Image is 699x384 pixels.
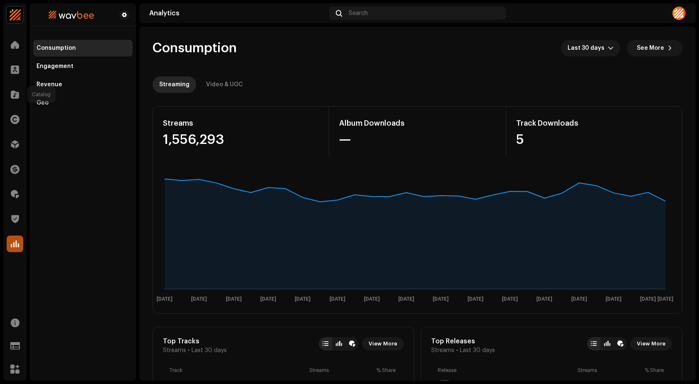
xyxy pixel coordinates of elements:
text: [DATE] [536,297,552,302]
img: 80b39ab6-6ad5-4674-8943-5cc4091564f4 [36,10,106,20]
span: • [456,347,458,354]
re-m-nav-item: Consumption [33,40,133,56]
div: Geo [36,100,49,106]
div: Top Releases [431,337,495,345]
div: Streams [578,367,641,374]
div: Streams [163,117,319,130]
div: Video & UGC [206,76,243,93]
button: See More [627,40,682,56]
img: edf75770-94a4-4c7b-81a4-750147990cad [7,7,23,23]
div: dropdown trigger [608,40,614,56]
text: [DATE] [226,297,242,302]
div: — [339,133,495,146]
re-m-nav-item: Geo [33,95,133,111]
div: Track Downloads [516,117,672,130]
div: Engagement [36,63,73,70]
text: [DATE] [260,297,276,302]
text: [DATE] [502,297,518,302]
div: 1,556,293 [163,133,319,146]
div: 5 [516,133,672,146]
span: • [188,347,190,354]
div: Release [438,367,574,374]
button: View More [630,337,672,350]
text: [DATE] [330,297,345,302]
span: Consumption [153,40,237,56]
div: Top Tracks [163,337,227,345]
div: Streams [309,367,373,374]
span: View More [637,335,665,352]
span: Streams [163,347,186,354]
img: 1048eac3-76b2-48ef-9337-23e6f26afba7 [672,7,686,20]
div: Track [170,367,306,374]
div: Streaming [159,76,189,93]
span: Search [349,10,368,17]
span: See More [637,40,664,56]
span: View More [369,335,397,352]
button: View More [362,337,404,350]
div: % Share [645,367,665,374]
text: [DATE] [571,297,587,302]
text: [DATE] [398,297,414,302]
text: [DATE] [606,297,621,302]
span: Last 30 days [192,347,227,354]
div: Consumption [36,45,76,51]
text: [DATE] [295,297,311,302]
span: Streams [431,347,454,354]
text: [DATE] [433,297,449,302]
text: [DATE] [658,297,673,302]
div: % Share [376,367,397,374]
text: [DATE] [157,297,172,302]
span: Last 30 days [568,40,608,56]
re-m-nav-item: Engagement [33,58,133,75]
span: Last 30 days [460,347,495,354]
div: Album Downloads [339,117,495,130]
text: [DATE] [468,297,483,302]
text: [DATE] [364,297,380,302]
re-m-nav-item: Revenue [33,76,133,93]
div: Revenue [36,81,62,88]
text: [DATE] [640,297,656,302]
div: Analytics [149,10,326,17]
text: [DATE] [191,297,207,302]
